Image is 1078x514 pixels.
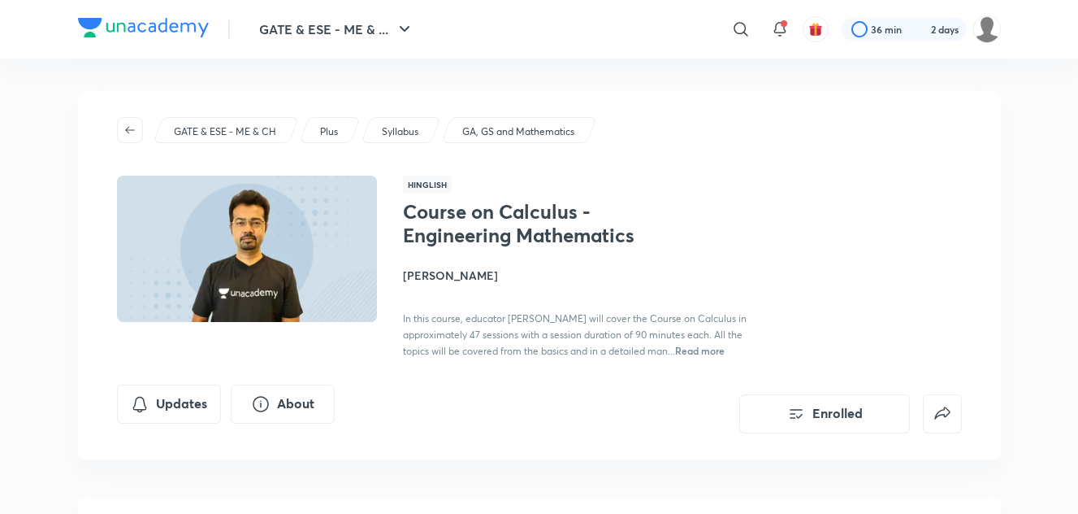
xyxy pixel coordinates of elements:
img: avatar [808,22,823,37]
button: About [231,385,335,424]
img: abhinav Ji [973,15,1001,43]
a: Company Logo [78,18,209,41]
img: Company Logo [78,18,209,37]
button: Enrolled [739,394,910,433]
button: avatar [803,16,829,42]
p: Plus [320,124,338,139]
a: GATE & ESE - ME & CH [171,124,279,139]
button: false [923,394,962,433]
img: Thumbnail [114,174,379,324]
p: GA, GS and Mathematics [462,124,574,139]
h1: Course on Calculus - Engineering Mathematics [403,200,669,247]
a: GA, GS and Mathematics [459,124,577,139]
img: streak [911,21,928,37]
span: Read more [675,344,725,357]
a: Plus [317,124,340,139]
p: Syllabus [382,124,418,139]
button: Updates [117,385,221,424]
a: Syllabus [379,124,421,139]
span: In this course, educator [PERSON_NAME] will cover the Course on Calculus in approximately 47 sess... [403,312,747,357]
h4: [PERSON_NAME] [403,267,767,284]
p: GATE & ESE - ME & CH [174,124,276,139]
button: GATE & ESE - ME & ... [249,13,424,46]
span: Hinglish [403,176,452,194]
